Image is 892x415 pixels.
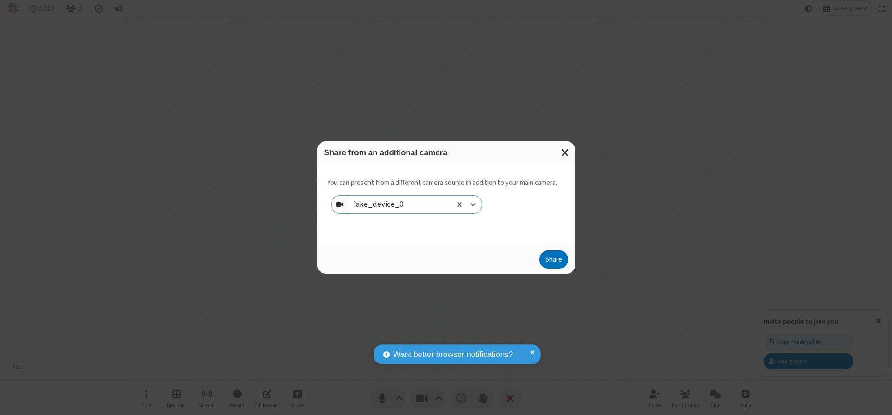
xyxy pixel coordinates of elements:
h3: Share from an additional camera [324,148,568,157]
span: Want better browser notifications? [393,349,513,361]
button: Share [539,250,568,269]
p: You can present from a different camera source in addition to your main camera. [328,178,557,188]
button: Close modal [556,141,575,164]
div: fake_device_0 [353,198,420,211]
